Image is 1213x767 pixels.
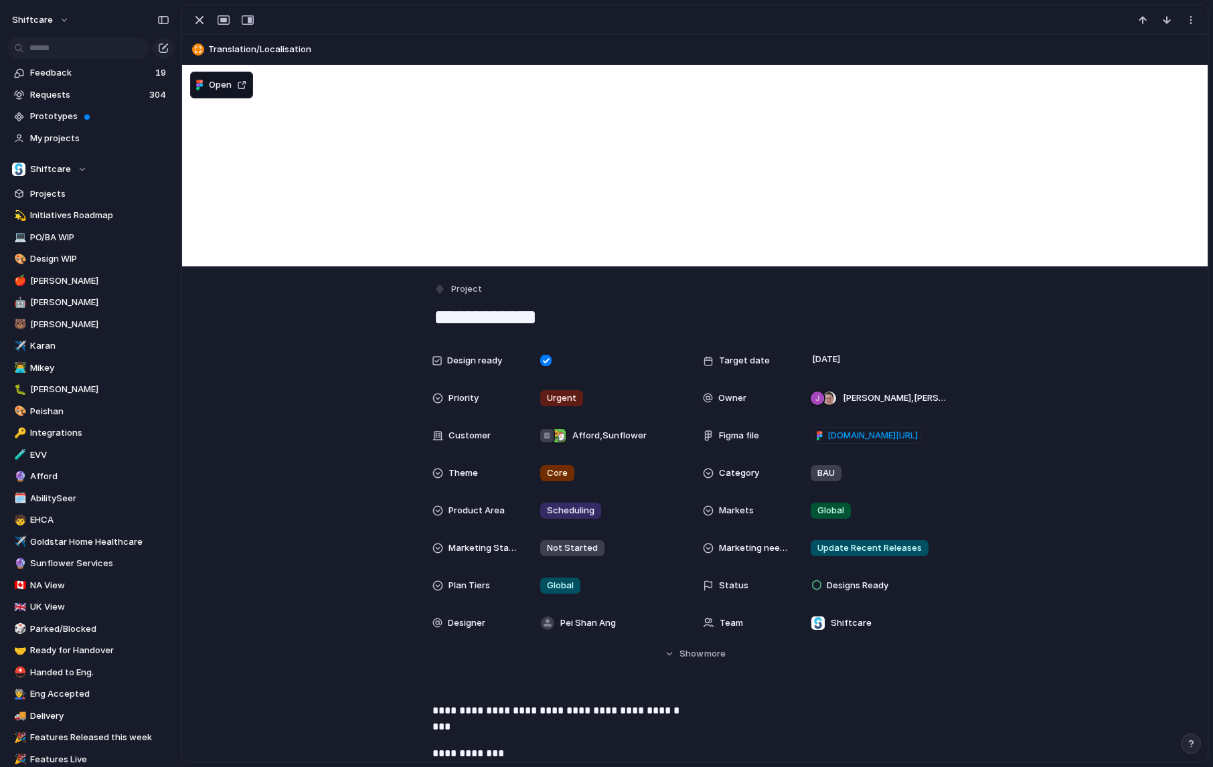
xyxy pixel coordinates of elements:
a: [DOMAIN_NAME][URL] [811,427,922,444]
a: 🐻[PERSON_NAME] [7,315,174,335]
a: Feedback19 [7,63,174,83]
div: 🐻 [14,317,23,332]
button: 👨‍💻 [12,361,25,375]
span: Features Released this week [30,731,169,744]
button: 🎲 [12,622,25,636]
button: 🗓️ [12,492,25,505]
span: Integrations [30,426,169,440]
div: ⛑️ [14,665,23,680]
button: shiftcare [6,9,76,31]
a: 🇨🇦NA View [7,576,174,596]
span: Peishan [30,405,169,418]
button: 🎉 [12,731,25,744]
a: 🚚Delivery [7,706,174,726]
a: 💻PO/BA WIP [7,228,174,248]
button: 🎨 [12,405,25,418]
button: Project [431,280,486,299]
span: Handed to Eng. [30,666,169,679]
span: Mikey [30,361,169,375]
span: Delivery [30,709,169,723]
span: BAU [817,466,835,480]
button: 💻 [12,231,25,244]
span: Open [209,78,232,92]
a: My projects [7,129,174,149]
a: 🤝Ready for Handover [7,641,174,661]
div: 🤖 [14,295,23,311]
span: Global [547,579,574,592]
span: Customer [449,429,491,442]
div: 💫Initiatives Roadmap [7,205,174,226]
span: Designs Ready [827,579,888,592]
button: 👨‍🏭 [12,687,25,701]
span: Designer [448,616,485,630]
div: ✈️Karan [7,336,174,356]
button: 🇨🇦 [12,579,25,592]
span: Eng Accepted [30,687,169,701]
div: 🗓️AbilitySeer [7,489,174,509]
span: Not Started [547,541,598,555]
a: 🔮Sunflower Services [7,553,174,574]
span: [PERSON_NAME] [30,383,169,396]
div: 🇨🇦 [14,578,23,593]
div: 🎉 [14,730,23,746]
a: 🇬🇧UK View [7,597,174,617]
button: ⛑️ [12,666,25,679]
div: 🎉 [14,752,23,767]
span: Shiftcare [831,616,872,630]
button: 🤝 [12,644,25,657]
span: Afford [30,470,169,483]
span: Product Area [449,504,505,517]
span: Goldstar Home Healthcare [30,535,169,549]
div: 💻 [14,230,23,245]
div: 🍎[PERSON_NAME] [7,271,174,291]
span: Scheduling [547,504,594,517]
span: Status [719,579,748,592]
div: ⛑️Handed to Eng. [7,663,174,683]
button: 🍎 [12,274,25,288]
span: EVV [30,448,169,462]
span: Markets [719,504,754,517]
span: Pei Shan Ang [560,616,616,630]
span: Parked/Blocked [30,622,169,636]
span: [PERSON_NAME] [30,274,169,288]
div: ✈️Goldstar Home Healthcare [7,532,174,552]
span: Plan Tiers [449,579,490,592]
span: Ready for Handover [30,644,169,657]
div: 🐛[PERSON_NAME] [7,379,174,400]
div: 🇬🇧 [14,600,23,615]
div: 👨‍💻Mikey [7,358,174,378]
div: 🧒 [14,513,23,528]
span: Projects [30,187,169,201]
span: [DOMAIN_NAME][URL] [827,429,918,442]
span: Marketing needed [719,541,789,555]
span: [DATE] [809,351,844,367]
a: 🎨Design WIP [7,249,174,269]
span: Team [720,616,743,630]
a: 🔮Afford [7,466,174,487]
button: Shiftcare [7,159,174,179]
button: 🇬🇧 [12,600,25,614]
a: 🎨Peishan [7,402,174,422]
button: 🧒 [12,513,25,527]
button: 🧪 [12,448,25,462]
a: 👨‍🏭Eng Accepted [7,684,174,704]
button: Showmore [432,642,957,666]
button: 🐛 [12,383,25,396]
div: 🎉Features Released this week [7,728,174,748]
span: Project [451,282,482,296]
button: ✈️ [12,339,25,353]
a: 🤖[PERSON_NAME] [7,292,174,313]
button: 🚚 [12,709,25,723]
button: 🎉 [12,753,25,766]
a: Requests304 [7,85,174,105]
span: My projects [30,132,169,145]
span: Shiftcare [30,163,71,176]
a: 🧒EHCA [7,510,174,530]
